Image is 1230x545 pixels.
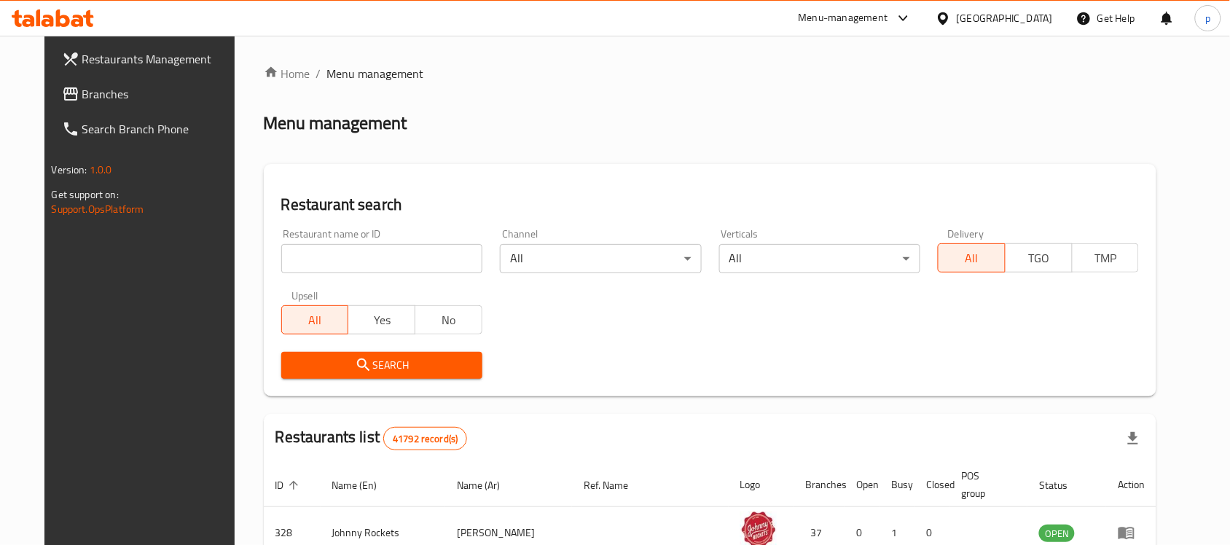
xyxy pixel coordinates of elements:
span: Ref. Name [584,477,647,494]
span: POS group [962,467,1011,502]
span: Name (En) [332,477,396,494]
span: 1.0.0 [90,160,112,179]
button: All [281,305,349,334]
span: Restaurants Management [82,50,238,68]
div: Menu [1118,524,1145,541]
nav: breadcrumb [264,65,1157,82]
div: All [719,244,920,273]
span: Yes [354,310,410,331]
span: Menu management [327,65,424,82]
span: OPEN [1039,525,1075,542]
button: All [938,243,1006,272]
button: Yes [348,305,415,334]
div: [GEOGRAPHIC_DATA] [957,10,1053,26]
input: Search for restaurant name or ID.. [281,244,482,273]
span: No [421,310,477,331]
h2: Restaurants list [275,426,468,450]
button: TGO [1005,243,1073,272]
span: TMP [1078,248,1134,269]
span: p [1205,10,1210,26]
button: No [415,305,482,334]
a: Restaurants Management [50,42,250,77]
li: / [316,65,321,82]
div: All [500,244,701,273]
a: Branches [50,77,250,111]
button: Search [281,352,482,379]
label: Upsell [291,291,318,301]
h2: Menu management [264,111,407,135]
th: Open [845,463,880,507]
span: Status [1039,477,1086,494]
span: Search [293,356,471,375]
div: OPEN [1039,525,1075,542]
label: Delivery [948,229,984,239]
span: Name (Ar) [457,477,519,494]
th: Logo [729,463,794,507]
span: All [288,310,343,331]
th: Busy [880,463,915,507]
div: Export file [1116,421,1151,456]
button: TMP [1072,243,1140,272]
span: TGO [1011,248,1067,269]
a: Support.OpsPlatform [52,200,144,219]
span: Get support on: [52,185,119,204]
span: 41792 record(s) [384,432,466,446]
span: Branches [82,85,238,103]
span: Version: [52,160,87,179]
div: Total records count [383,427,467,450]
div: Menu-management [799,9,888,27]
a: Search Branch Phone [50,111,250,146]
th: Closed [915,463,950,507]
th: Action [1106,463,1156,507]
h2: Restaurant search [281,194,1140,216]
th: Branches [794,463,845,507]
span: ID [275,477,303,494]
a: Home [264,65,310,82]
span: Search Branch Phone [82,120,238,138]
span: All [944,248,1000,269]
